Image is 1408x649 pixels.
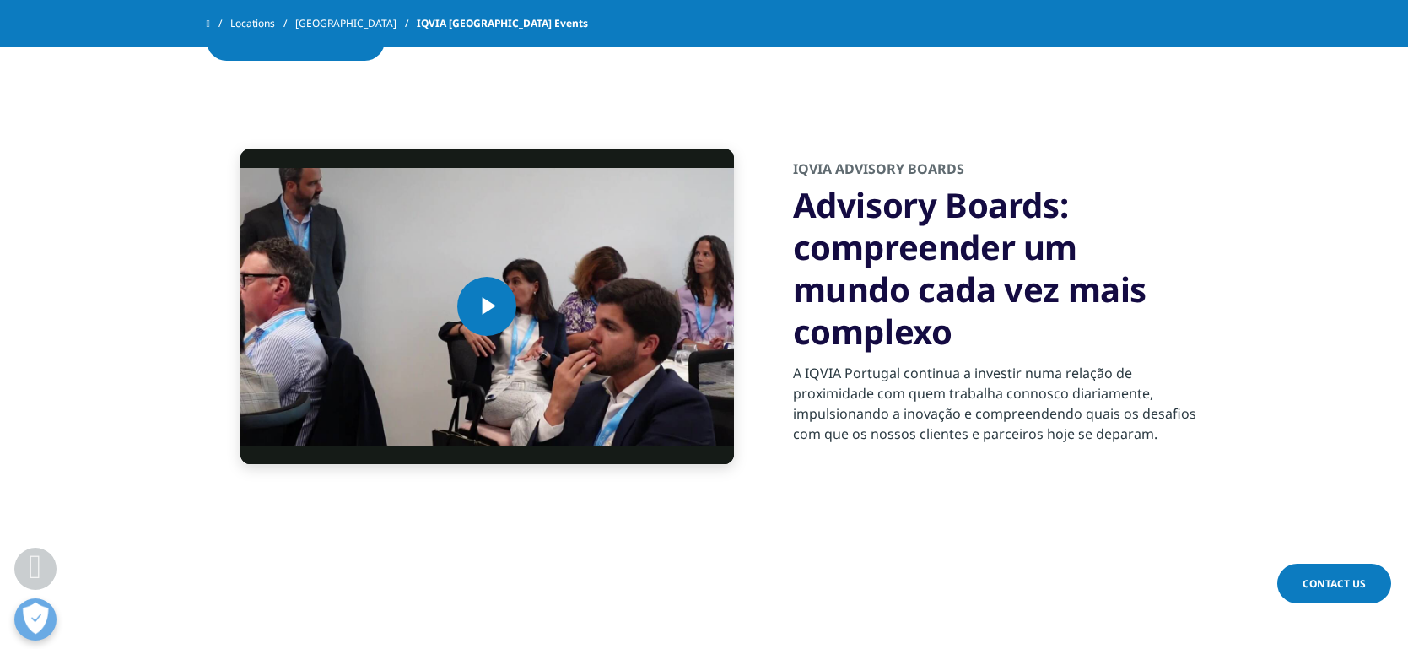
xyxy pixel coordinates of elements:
span: IQVIA [GEOGRAPHIC_DATA] Events [417,8,588,39]
button: Abrir preferências [14,598,57,641]
span: Contact Us [1303,576,1366,591]
a: Contact Us [1277,564,1391,603]
video-js: Video Player [240,149,734,464]
a: [GEOGRAPHIC_DATA] [295,8,417,39]
h3: Advisory Boards: compreender um mundo cada vez mais complexo [793,184,1202,353]
a: Locations [230,8,295,39]
p: A IQVIA Portugal continua a investir numa relação de proximidade com quem trabalha connosco diari... [793,363,1202,454]
h2: IQVIA Advisory Boards [793,160,1202,184]
button: Play Video [457,277,516,336]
